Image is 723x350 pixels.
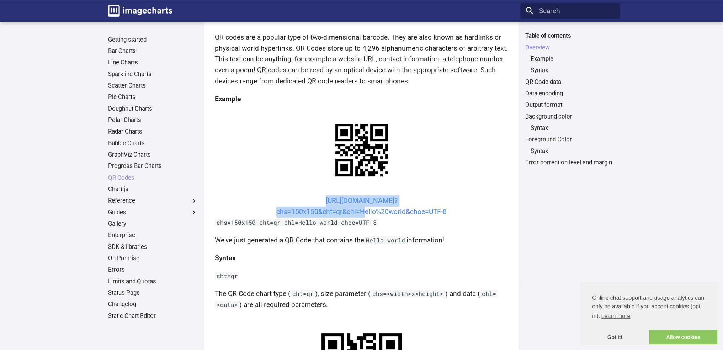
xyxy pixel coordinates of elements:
[215,288,509,310] p: The QR Code chart type ( ), size parameter ( ) and data ( ) are all required parameters.
[525,44,615,52] a: Overview
[215,94,509,105] h4: Example
[108,93,198,101] a: Pie Charts
[520,32,620,40] label: Table of contents
[323,111,400,189] img: chart
[108,231,198,239] a: Enterprise
[108,266,198,274] a: Errors
[581,330,649,345] a: dismiss cookie message
[108,36,198,44] a: Getting started
[371,290,445,297] code: chs=<width>x<height>
[108,209,198,216] label: Guides
[108,289,198,297] a: Status Page
[600,311,631,322] a: learn more about cookies
[525,159,615,167] a: Error correction level and margin
[108,197,198,205] label: Reference
[108,220,198,228] a: Gallery
[108,70,198,78] a: Sparkline Charts
[520,32,620,166] nav: Table of contents
[108,47,198,55] a: Bar Charts
[531,124,615,132] a: Syntax
[108,59,198,67] a: Line Charts
[215,272,240,280] code: cht=qr
[108,186,198,193] a: Chart.js
[108,105,198,113] a: Doughnut Charts
[531,55,615,63] a: Example
[108,255,198,262] a: On Premise
[108,5,172,17] img: logo
[592,294,706,322] span: Online chat support and usage analytics can only be available if you accept cookies (opt-in).
[215,219,378,226] code: chs=150x150 cht=qr chl=Hello world choe=UTF-8
[291,290,315,297] code: cht=qr
[215,235,509,246] p: We've just generated a QR Code that contains the information!
[520,3,620,19] input: Search
[108,278,198,286] a: Limits and Quotas
[108,116,198,124] a: Polar Charts
[108,151,198,159] a: GraphViz Charts
[581,282,717,344] div: cookieconsent
[531,67,615,74] a: Syntax
[108,128,198,136] a: Radar Charts
[525,136,615,143] a: Foreground Color
[525,55,615,74] nav: Overview
[364,236,407,244] code: Hello world
[215,253,509,264] h4: Syntax
[276,197,447,216] a: [URL][DOMAIN_NAME]?chs=150x150&cht=qr&chl=Hello%20world&choe=UTF-8
[649,330,717,345] a: allow cookies
[525,147,615,155] nav: Foreground Color
[531,147,615,155] a: Syntax
[525,124,615,132] nav: Background color
[525,90,615,98] a: Data encoding
[108,301,198,308] a: Changelog
[105,2,175,20] a: Image-Charts documentation
[108,140,198,147] a: Bubble Charts
[108,312,198,320] a: Static Chart Editor
[108,174,198,182] a: QR Codes
[525,113,615,121] a: Background color
[525,101,615,109] a: Output format
[108,82,198,90] a: Scatter Charts
[108,162,198,170] a: Progress Bar Charts
[525,78,615,86] a: QR Code data
[108,243,198,251] a: SDK & libraries
[215,32,509,87] p: QR codes are a popular type of two-dimensional barcode. They are also known as hardlinks or physi...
